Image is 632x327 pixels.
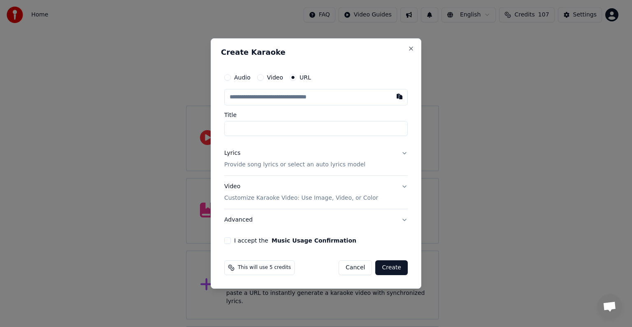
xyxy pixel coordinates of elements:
[224,112,408,118] label: Title
[224,194,378,202] p: Customize Karaoke Video: Use Image, Video, or Color
[238,264,291,271] span: This will use 5 credits
[234,75,251,80] label: Audio
[300,75,311,80] label: URL
[224,209,408,231] button: Advanced
[224,176,408,209] button: VideoCustomize Karaoke Video: Use Image, Video, or Color
[224,182,378,202] div: Video
[221,49,411,56] h2: Create Karaoke
[267,75,283,80] label: Video
[272,238,356,243] button: I accept the
[339,260,372,275] button: Cancel
[224,149,240,157] div: Lyrics
[375,260,408,275] button: Create
[224,142,408,175] button: LyricsProvide song lyrics or select an auto lyrics model
[234,238,356,243] label: I accept the
[224,161,365,169] p: Provide song lyrics or select an auto lyrics model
